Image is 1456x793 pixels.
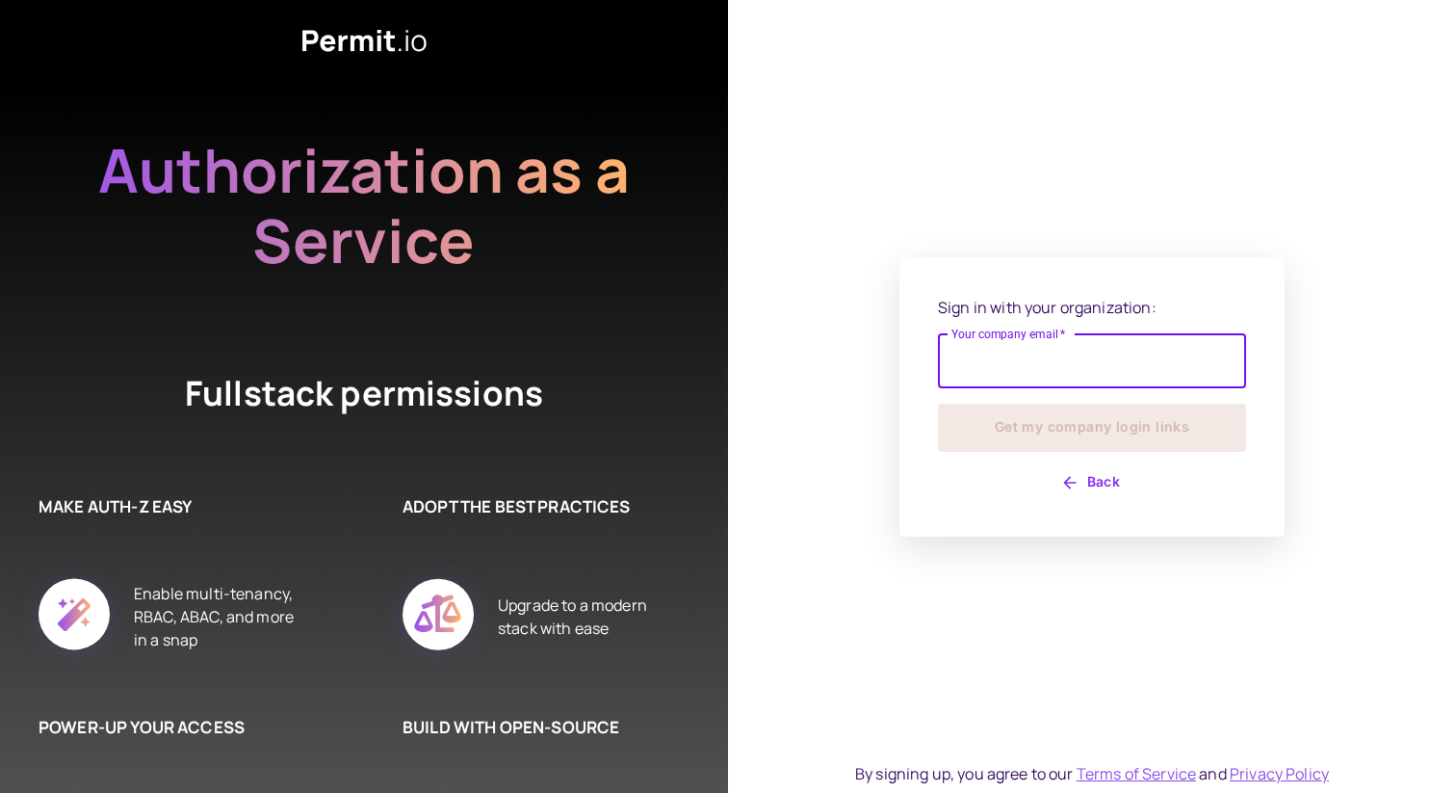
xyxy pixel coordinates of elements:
button: Back [938,467,1246,498]
div: By signing up, you agree to our and [855,762,1329,785]
div: Enable multi-tenancy, RBAC, ABAC, and more in a snap [134,557,306,676]
p: Sign in with your organization: [938,296,1246,319]
h6: MAKE AUTH-Z EASY [39,494,306,519]
h6: BUILD WITH OPEN-SOURCE [403,715,670,740]
h6: POWER-UP YOUR ACCESS [39,715,306,740]
a: Privacy Policy [1230,763,1329,784]
h6: ADOPT THE BEST PRACTICES [403,494,670,519]
div: Upgrade to a modern stack with ease [498,557,670,676]
a: Terms of Service [1077,763,1196,784]
h4: Fullstack permissions [114,370,614,417]
label: Your company email [951,326,1066,342]
button: Get my company login links [938,404,1246,452]
h2: Authorization as a Service [37,135,691,276]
